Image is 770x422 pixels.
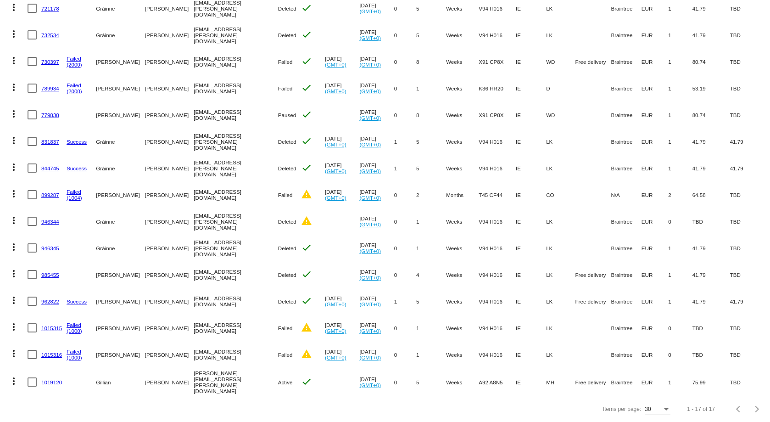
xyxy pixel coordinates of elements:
mat-cell: 8 [416,48,446,75]
mat-cell: [EMAIL_ADDRESS][DOMAIN_NAME] [194,75,278,101]
mat-cell: [DATE] [359,101,394,128]
mat-cell: [EMAIL_ADDRESS][DOMAIN_NAME] [194,48,278,75]
a: (GMT+0) [359,275,381,281]
mat-cell: [PERSON_NAME] [96,101,145,128]
mat-cell: 4 [416,261,446,288]
mat-cell: TBD [730,235,765,261]
a: (1000) [67,328,82,334]
mat-cell: IE [516,341,546,368]
mat-cell: TBD [730,368,765,396]
mat-cell: Braintree [611,341,641,368]
mat-cell: 1 [668,368,692,396]
mat-cell: [PERSON_NAME] [145,341,194,368]
mat-cell: [EMAIL_ADDRESS][DOMAIN_NAME] [194,341,278,368]
mat-cell: 0 [394,48,416,75]
mat-cell: [PERSON_NAME] [96,288,145,315]
mat-cell: Weeks [446,208,479,235]
mat-cell: 5 [416,128,446,155]
mat-cell: Weeks [446,75,479,101]
mat-cell: 1 [668,48,692,75]
mat-cell: WD [546,48,575,75]
mat-cell: 2 [668,181,692,208]
mat-cell: EUR [642,155,669,181]
mat-cell: 41.79 [692,235,730,261]
mat-cell: 1 [416,235,446,261]
mat-cell: 1 [668,261,692,288]
mat-cell: 0 [668,208,692,235]
mat-cell: LK [546,208,575,235]
a: (1000) [67,354,82,360]
mat-cell: EUR [642,261,669,288]
a: 985455 [41,272,59,278]
mat-cell: [DATE] [325,75,359,101]
mat-cell: [DATE] [359,235,394,261]
mat-cell: Weeks [446,341,479,368]
mat-cell: [DATE] [359,341,394,368]
mat-cell: Braintree [611,48,641,75]
mat-cell: Weeks [446,101,479,128]
mat-cell: 0 [394,341,416,368]
mat-cell: 1 [668,235,692,261]
mat-cell: WD [546,101,575,128]
mat-cell: [EMAIL_ADDRESS][PERSON_NAME][DOMAIN_NAME] [194,235,278,261]
mat-cell: IE [516,75,546,101]
mat-cell: LK [546,261,575,288]
mat-cell: EUR [642,208,669,235]
a: (GMT+0) [359,168,381,174]
a: 899287 [41,192,59,198]
mat-cell: 1 [416,208,446,235]
mat-cell: 1 [416,315,446,341]
mat-cell: [DATE] [359,315,394,341]
mat-cell: TBD [730,208,765,235]
mat-cell: Weeks [446,315,479,341]
mat-cell: Braintree [611,235,641,261]
mat-cell: TBD [692,341,730,368]
a: (GMT+0) [359,141,381,147]
mat-cell: [PERSON_NAME] [145,288,194,315]
mat-cell: V94 H016 [479,341,516,368]
mat-icon: more_vert [8,108,19,119]
mat-icon: more_vert [8,242,19,253]
mat-cell: IE [516,261,546,288]
mat-cell: [PERSON_NAME] [96,48,145,75]
a: (GMT+0) [359,354,381,360]
a: 732534 [41,32,59,38]
mat-icon: more_vert [8,28,19,39]
mat-cell: IE [516,235,546,261]
mat-icon: more_vert [8,295,19,306]
mat-cell: Braintree [611,22,641,48]
mat-cell: Free delivery [575,48,611,75]
mat-cell: 0 [394,181,416,208]
a: Failed [67,349,81,354]
mat-cell: TBD [730,22,765,48]
mat-cell: 0 [394,208,416,235]
a: (GMT+0) [325,195,346,201]
mat-icon: more_vert [8,55,19,66]
mat-cell: [PERSON_NAME] [96,315,145,341]
mat-cell: 41.79 [692,261,730,288]
mat-cell: 0 [394,315,416,341]
a: Success [67,139,87,145]
mat-cell: [EMAIL_ADDRESS][DOMAIN_NAME] [194,261,278,288]
mat-cell: X91 CP8X [479,48,516,75]
mat-cell: Gráinne [96,235,145,261]
mat-cell: [PERSON_NAME] [145,101,194,128]
mat-cell: [PERSON_NAME] [145,128,194,155]
mat-cell: 1 [394,128,416,155]
mat-cell: LK [546,128,575,155]
mat-cell: 80.74 [692,48,730,75]
mat-cell: EUR [642,368,669,396]
mat-cell: Weeks [446,128,479,155]
mat-cell: IE [516,101,546,128]
mat-cell: Braintree [611,101,641,128]
a: (GMT+0) [359,221,381,227]
mat-cell: [EMAIL_ADDRESS][DOMAIN_NAME] [194,288,278,315]
mat-cell: Braintree [611,208,641,235]
mat-cell: EUR [642,235,669,261]
mat-cell: [DATE] [359,48,394,75]
mat-cell: Free delivery [575,368,611,396]
mat-cell: 0 [394,235,416,261]
a: 1015316 [41,352,62,358]
mat-icon: more_vert [8,321,19,332]
mat-icon: more_vert [8,215,19,226]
